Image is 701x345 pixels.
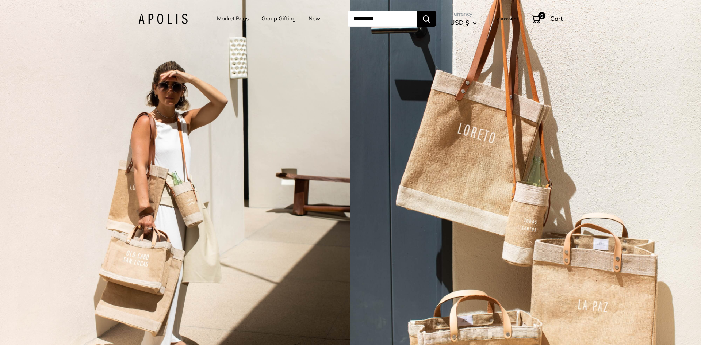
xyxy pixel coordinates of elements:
[550,15,563,22] span: Cart
[261,14,296,24] a: Group Gifting
[493,14,518,23] a: My Account
[531,13,563,24] a: 0 Cart
[538,12,545,19] span: 0
[417,11,436,27] button: Search
[138,14,188,24] img: Apolis
[450,17,477,28] button: USD $
[450,19,469,26] span: USD $
[217,14,249,24] a: Market Bags
[309,14,320,24] a: New
[450,9,477,19] span: Currency
[348,11,417,27] input: Search...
